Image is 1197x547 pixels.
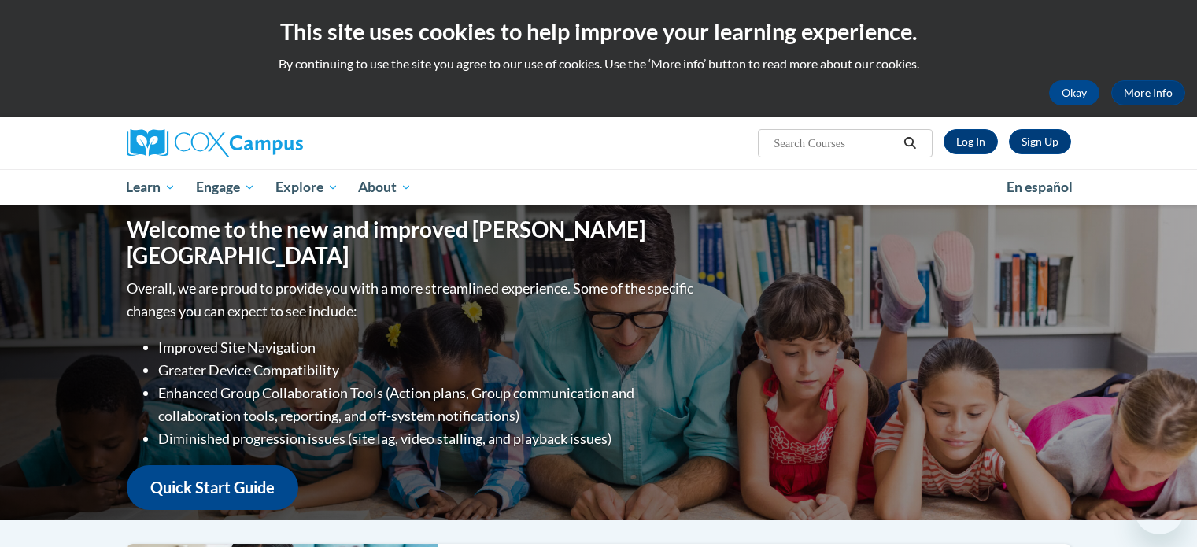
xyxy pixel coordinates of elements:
[116,169,187,205] a: Learn
[127,129,426,157] a: Cox Campus
[996,171,1083,204] a: En español
[12,55,1185,72] p: By continuing to use the site you agree to our use of cookies. Use the ‘More info’ button to read...
[348,169,422,205] a: About
[126,178,175,197] span: Learn
[12,16,1185,47] h2: This site uses cookies to help improve your learning experience.
[186,169,265,205] a: Engage
[127,216,697,269] h1: Welcome to the new and improved [PERSON_NAME][GEOGRAPHIC_DATA]
[1111,80,1185,105] a: More Info
[127,277,697,323] p: Overall, we are proud to provide you with a more streamlined experience. Some of the specific cha...
[265,169,349,205] a: Explore
[158,382,697,427] li: Enhanced Group Collaboration Tools (Action plans, Group communication and collaboration tools, re...
[1007,179,1073,195] span: En español
[196,178,255,197] span: Engage
[103,169,1095,205] div: Main menu
[1134,484,1184,534] iframe: Button to launch messaging window
[158,359,697,382] li: Greater Device Compatibility
[275,178,338,197] span: Explore
[898,134,922,153] button: Search
[1009,129,1071,154] a: Register
[944,129,998,154] a: Log In
[127,129,303,157] img: Cox Campus
[158,427,697,450] li: Diminished progression issues (site lag, video stalling, and playback issues)
[358,178,412,197] span: About
[127,465,298,510] a: Quick Start Guide
[772,134,898,153] input: Search Courses
[1049,80,1099,105] button: Okay
[158,336,697,359] li: Improved Site Navigation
